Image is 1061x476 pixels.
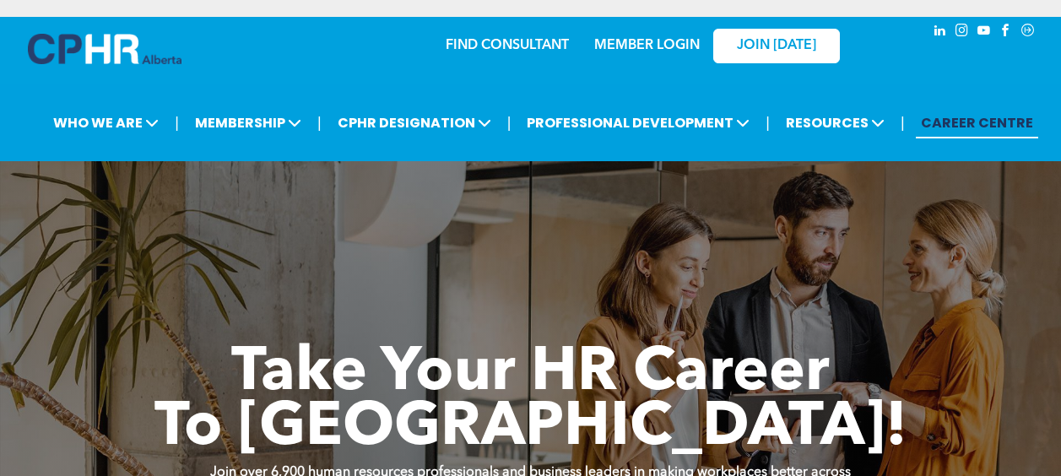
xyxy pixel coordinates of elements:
span: RESOURCES [781,107,890,138]
a: Social network [1019,21,1037,44]
li: | [175,105,179,140]
span: To [GEOGRAPHIC_DATA]! [154,398,907,459]
a: CAREER CENTRE [916,107,1038,138]
a: facebook [997,21,1015,44]
li: | [317,105,322,140]
a: youtube [975,21,993,44]
img: A blue and white logo for cp alberta [28,34,181,64]
a: instagram [953,21,972,44]
span: CPHR DESIGNATION [333,107,496,138]
span: MEMBERSHIP [190,107,306,138]
a: MEMBER LOGIN [594,39,700,52]
span: JOIN [DATE] [737,38,816,54]
li: | [901,105,905,140]
a: FIND CONSULTANT [446,39,569,52]
li: | [766,105,770,140]
a: JOIN [DATE] [713,29,840,63]
span: WHO WE ARE [48,107,164,138]
li: | [507,105,512,140]
span: PROFESSIONAL DEVELOPMENT [522,107,755,138]
a: linkedin [931,21,950,44]
span: Take Your HR Career [231,343,830,404]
